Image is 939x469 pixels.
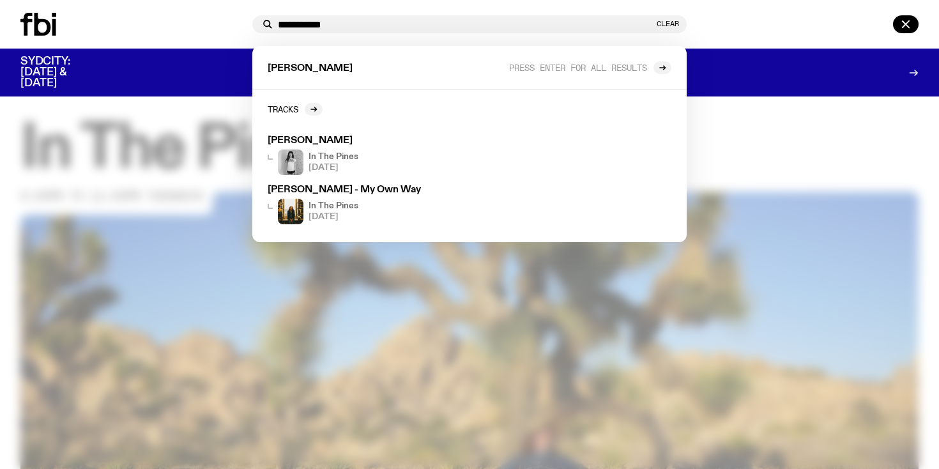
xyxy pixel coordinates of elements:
[263,131,508,180] a: [PERSON_NAME]In The Pines[DATE]
[263,180,508,229] a: [PERSON_NAME] - My Own WayIn The Pines[DATE]
[268,185,503,195] h3: [PERSON_NAME] - My Own Way
[309,213,358,221] span: [DATE]
[509,61,671,74] a: Press enter for all results
[657,20,679,27] button: Clear
[509,63,647,72] span: Press enter for all results
[268,104,298,114] h2: Tracks
[309,202,358,210] h4: In The Pines
[268,136,503,146] h3: [PERSON_NAME]
[309,164,358,172] span: [DATE]
[20,56,102,89] h3: SYDCITY: [DATE] & [DATE]
[268,64,353,73] span: [PERSON_NAME]
[268,103,323,116] a: Tracks
[309,153,358,161] h4: In The Pines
